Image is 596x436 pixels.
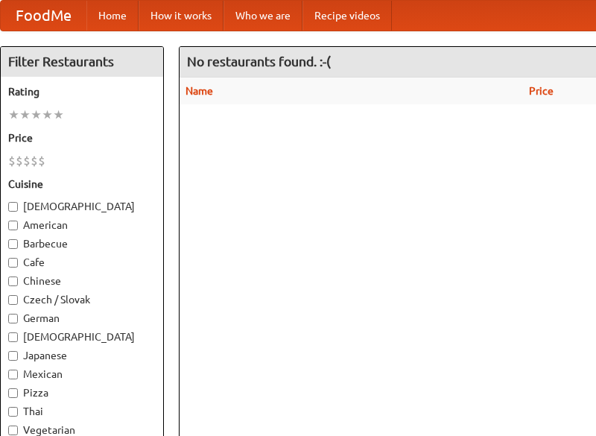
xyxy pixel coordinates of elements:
input: Chinese [8,277,18,286]
a: Recipe videos [302,1,392,31]
a: Home [86,1,139,31]
li: $ [31,153,38,169]
li: ★ [42,107,53,123]
h5: Price [8,130,156,145]
input: Barbecue [8,239,18,249]
label: Japanese [8,348,156,363]
input: Thai [8,407,18,417]
li: ★ [53,107,64,123]
li: $ [38,153,45,169]
input: Japanese [8,351,18,361]
h5: Cuisine [8,177,156,192]
input: German [8,314,18,323]
input: Pizza [8,388,18,398]
input: Vegetarian [8,426,18,435]
label: [DEMOGRAPHIC_DATA] [8,329,156,344]
a: Name [186,85,213,97]
input: Cafe [8,258,18,268]
li: $ [8,153,16,169]
label: Cafe [8,255,156,270]
a: FoodMe [1,1,86,31]
label: German [8,311,156,326]
label: Czech / Slovak [8,292,156,307]
li: ★ [31,107,42,123]
input: Mexican [8,370,18,379]
a: Price [529,85,554,97]
label: Thai [8,404,156,419]
input: Czech / Slovak [8,295,18,305]
h4: Filter Restaurants [1,47,163,77]
li: ★ [8,107,19,123]
label: American [8,218,156,233]
label: Barbecue [8,236,156,251]
label: Pizza [8,385,156,400]
label: Chinese [8,274,156,288]
input: [DEMOGRAPHIC_DATA] [8,202,18,212]
a: Who we are [223,1,302,31]
li: $ [16,153,23,169]
li: ★ [19,107,31,123]
label: [DEMOGRAPHIC_DATA] [8,199,156,214]
input: American [8,221,18,230]
label: Mexican [8,367,156,382]
li: $ [23,153,31,169]
h5: Rating [8,84,156,99]
a: How it works [139,1,223,31]
input: [DEMOGRAPHIC_DATA] [8,332,18,342]
ng-pluralize: No restaurants found. :-( [187,54,331,69]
